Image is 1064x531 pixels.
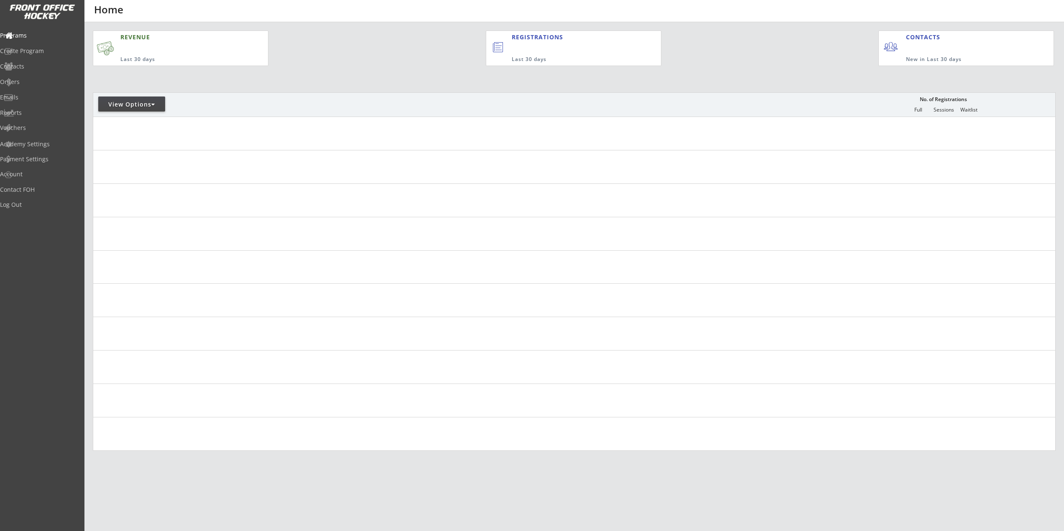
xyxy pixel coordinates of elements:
[917,97,969,102] div: No. of Registrations
[931,107,956,113] div: Sessions
[512,56,627,63] div: Last 30 days
[512,33,622,41] div: REGISTRATIONS
[906,56,1015,63] div: New in Last 30 days
[98,100,165,109] div: View Options
[120,33,227,41] div: REVENUE
[956,107,981,113] div: Waitlist
[906,107,931,113] div: Full
[120,56,227,63] div: Last 30 days
[906,33,944,41] div: CONTACTS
